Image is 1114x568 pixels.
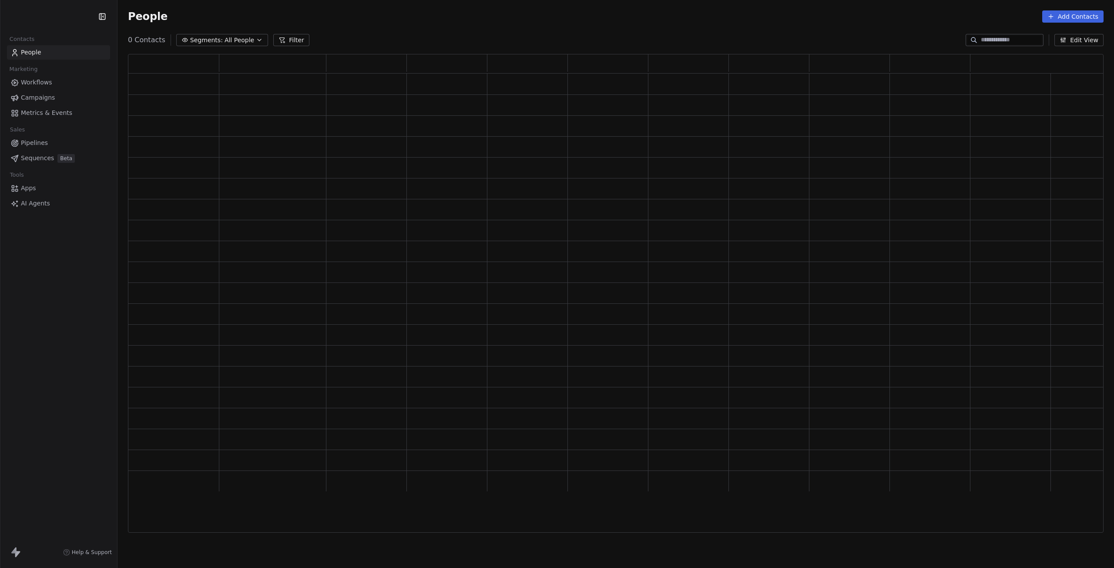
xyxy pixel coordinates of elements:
[6,33,38,46] span: Contacts
[7,196,110,211] a: AI Agents
[7,136,110,150] a: Pipelines
[273,34,309,46] button: Filter
[128,35,165,45] span: 0 Contacts
[21,138,48,148] span: Pipelines
[128,74,1104,533] div: grid
[7,45,110,60] a: People
[128,10,168,23] span: People
[6,168,27,181] span: Tools
[21,48,41,57] span: People
[6,123,29,136] span: Sales
[7,151,110,165] a: SequencesBeta
[63,549,112,556] a: Help & Support
[21,199,50,208] span: AI Agents
[7,75,110,90] a: Workflows
[7,181,110,195] a: Apps
[7,106,110,120] a: Metrics & Events
[21,93,55,102] span: Campaigns
[190,36,223,45] span: Segments:
[57,154,75,163] span: Beta
[21,154,54,163] span: Sequences
[1054,34,1104,46] button: Edit View
[7,91,110,105] a: Campaigns
[21,78,52,87] span: Workflows
[1042,10,1104,23] button: Add Contacts
[21,184,36,193] span: Apps
[21,108,72,118] span: Metrics & Events
[72,549,112,556] span: Help & Support
[225,36,254,45] span: All People
[6,63,41,76] span: Marketing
